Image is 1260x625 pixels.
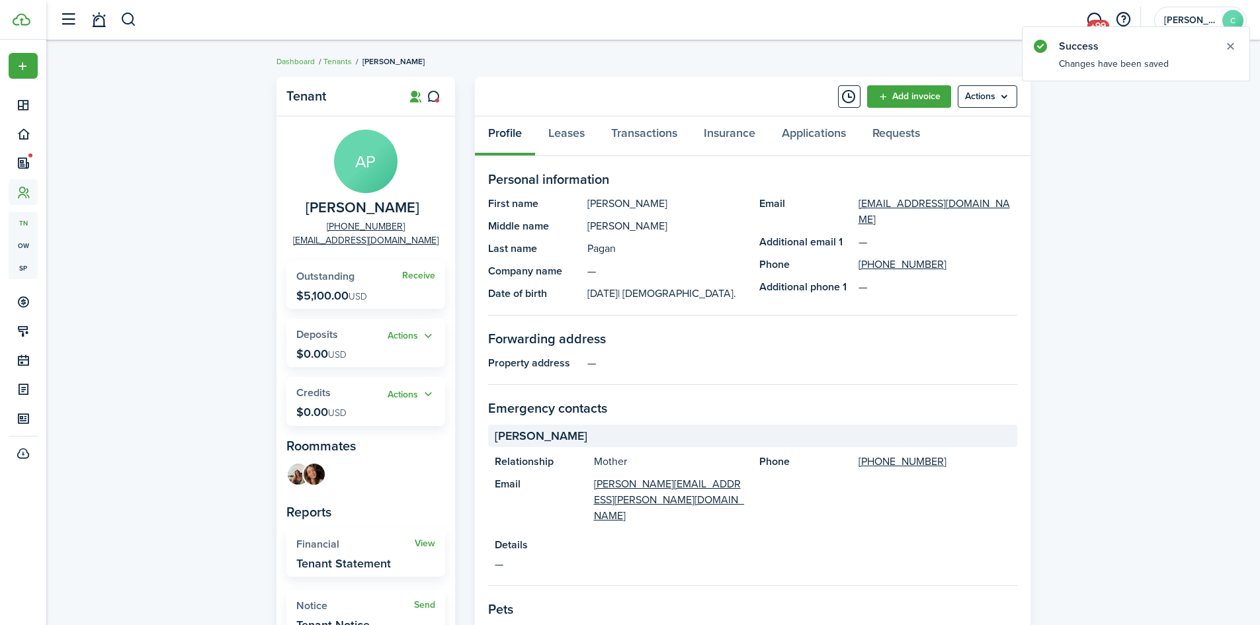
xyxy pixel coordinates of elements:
panel-main-title: Property address [488,355,581,371]
panel-main-section-title: Emergency contacts [488,398,1017,418]
panel-main-title: Additional phone 1 [759,279,852,295]
span: Cari [1164,16,1217,25]
p: $0.00 [296,405,347,419]
a: [PHONE_NUMBER] [859,257,946,272]
a: [PHONE_NUMBER] [859,454,946,470]
panel-main-title: Phone [759,454,852,470]
avatar-text: AP [334,130,398,193]
widget-stats-title: Notice [296,600,414,612]
panel-main-title: Tenant [286,89,392,104]
a: Messaging [1081,3,1107,37]
button: Open menu [388,387,435,402]
a: Insurance [691,116,769,156]
span: +99 [1087,20,1109,32]
panel-main-description: [PERSON_NAME] [587,218,746,234]
img: TenantCloud [13,13,30,26]
img: Emily Killmon [304,464,325,485]
panel-main-description: [PERSON_NAME] [587,196,746,212]
a: Tenants [323,56,352,67]
a: Notifications [86,3,111,37]
a: ow [9,234,38,257]
button: Search [120,9,137,31]
panel-main-title: First name [488,196,581,212]
panel-main-section-title: Pets [488,599,1017,619]
span: USD [328,348,347,362]
panel-main-title: Middle name [488,218,581,234]
span: [PERSON_NAME] [362,56,425,67]
button: Open menu [958,85,1017,108]
a: [PHONE_NUMBER] [327,220,405,233]
a: [EMAIL_ADDRESS][DOMAIN_NAME] [293,233,439,247]
a: Send [414,600,435,610]
button: Open menu [388,329,435,344]
widget-stats-title: Financial [296,538,415,550]
panel-main-title: Phone [759,257,852,272]
a: Leases [535,116,598,156]
a: Transactions [598,116,691,156]
span: Deposits [296,327,338,342]
span: Outstanding [296,269,355,284]
panel-main-title: Last name [488,241,581,257]
notify-body: Changes have been saved [1023,57,1249,81]
avatar-text: C [1222,10,1243,31]
span: USD [328,406,347,420]
a: tn [9,212,38,234]
panel-main-description: Mother [594,454,746,470]
panel-main-description: [DATE] [587,286,746,302]
span: | [DEMOGRAPHIC_DATA]. [618,286,736,301]
p: $5,100.00 [296,289,367,302]
button: Actions [388,387,435,402]
panel-main-subtitle: Reports [286,502,445,522]
span: Avery Pagan [306,200,419,216]
span: [PERSON_NAME] [495,427,587,445]
panel-main-title: Details [495,537,1011,553]
panel-main-title: Additional email 1 [759,234,852,250]
a: Chloe Swerda [286,462,310,489]
panel-main-title: Email [759,196,852,228]
a: Applications [769,116,859,156]
span: Credits [296,385,331,400]
panel-main-description: — [495,556,1011,572]
panel-main-title: Email [495,476,587,524]
panel-main-section-title: Personal information [488,169,1017,189]
a: Requests [859,116,933,156]
panel-main-title: Date of birth [488,286,581,302]
button: Actions [388,329,435,344]
panel-main-title: Company name [488,263,581,279]
a: [EMAIL_ADDRESS][DOMAIN_NAME] [859,196,1017,228]
panel-main-subtitle: Roommates [286,436,445,456]
a: Dashboard [276,56,315,67]
menu-btn: Actions [958,85,1017,108]
panel-main-description: Pagan [587,241,746,257]
a: [PERSON_NAME][EMAIL_ADDRESS][PERSON_NAME][DOMAIN_NAME] [594,476,746,524]
img: Chloe Swerda [288,464,309,485]
a: View [415,538,435,549]
panel-main-title: Relationship [495,454,587,470]
a: Emily Killmon [310,462,326,489]
button: Timeline [838,85,861,108]
button: Open menu [9,53,38,79]
button: Open resource center [1112,9,1134,31]
span: USD [349,290,367,304]
panel-main-description: — [587,263,746,279]
panel-main-description: — [587,355,1017,371]
notify-title: Success [1059,38,1211,54]
widget-stats-description: Tenant Statement [296,557,391,570]
a: Receive [402,271,435,281]
a: sp [9,257,38,279]
a: Add invoice [867,85,951,108]
button: Close notify [1221,37,1239,56]
button: Open sidebar [56,7,81,32]
p: $0.00 [296,347,347,360]
panel-main-section-title: Forwarding address [488,329,1017,349]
